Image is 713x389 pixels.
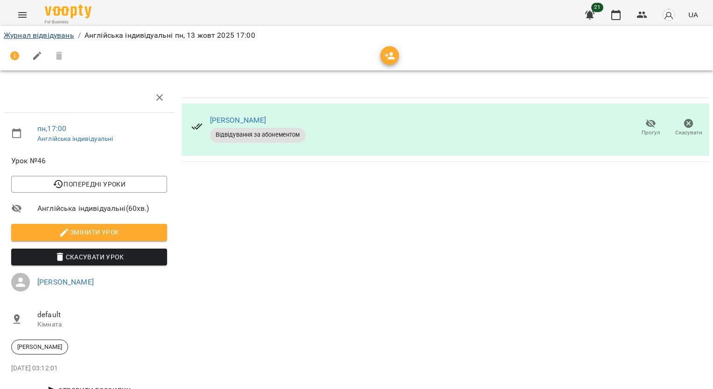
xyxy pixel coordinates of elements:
button: Скасувати Урок [11,249,167,265]
p: Англійська індивідуальні пн, 13 жовт 2025 17:00 [84,30,255,41]
button: Попередні уроки [11,176,167,193]
a: Англійська індивідуальні [37,135,113,142]
button: Скасувати [670,115,707,141]
span: Скасувати [675,129,702,137]
span: 21 [591,3,603,12]
span: Урок №46 [11,155,167,167]
div: [PERSON_NAME] [11,340,68,354]
button: Прогул [632,115,670,141]
a: [PERSON_NAME] [37,278,94,286]
img: Voopty Logo [45,5,91,18]
span: default [37,309,167,320]
span: [PERSON_NAME] [12,343,68,351]
nav: breadcrumb [4,30,709,41]
span: Прогул [642,129,660,137]
span: Відвідування за абонементом [210,131,306,139]
a: [PERSON_NAME] [210,116,266,125]
p: Кімната [37,320,167,329]
img: avatar_s.png [662,8,675,21]
span: UA [688,10,698,20]
p: [DATE] 03:12:01 [11,364,167,373]
span: Попередні уроки [19,179,160,190]
button: UA [685,6,702,23]
span: Скасувати Урок [19,251,160,263]
span: Англійська індивідуальні ( 60 хв. ) [37,203,167,214]
span: For Business [45,19,91,25]
span: Змінити урок [19,227,160,238]
button: Змінити урок [11,224,167,241]
a: пн , 17:00 [37,124,66,133]
button: Menu [11,4,34,26]
li: / [78,30,81,41]
a: Журнал відвідувань [4,31,74,40]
